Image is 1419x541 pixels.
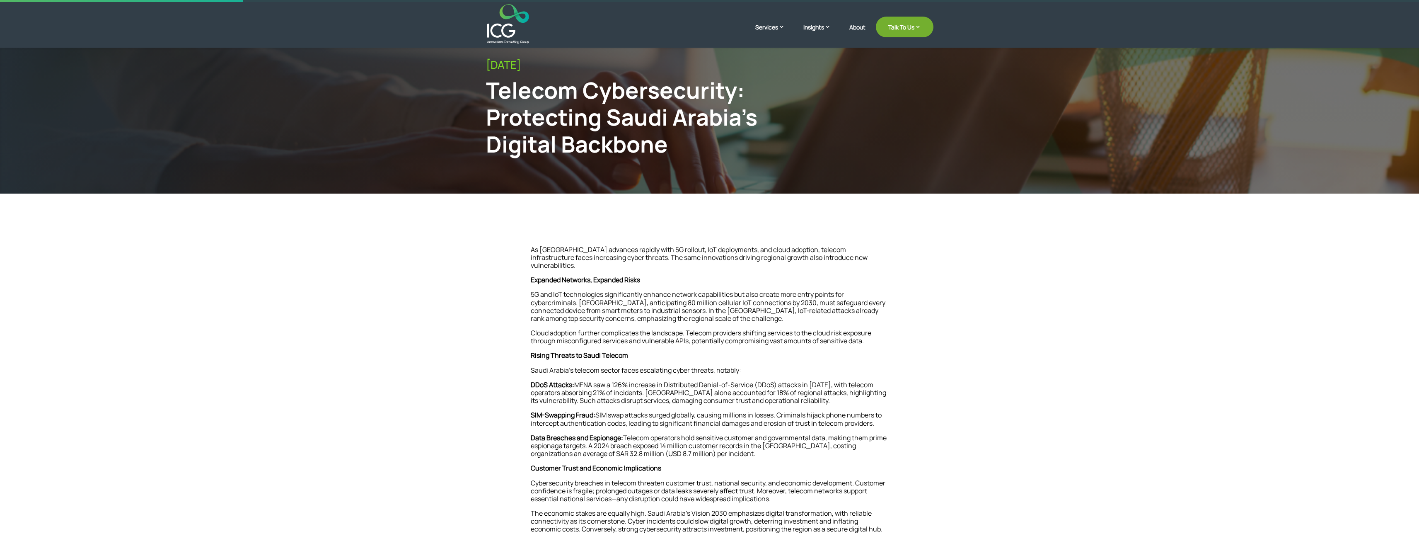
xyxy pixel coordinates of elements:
p: Cloud adoption further complicates the landscape. Telecom providers shifting services to the clou... [531,329,889,352]
strong: Rising Threats to Saudi Telecom [531,351,628,360]
p: The economic stakes are equally high. Saudi Arabia’s Vision 2030 emphasizes digital transformatio... [531,509,889,540]
strong: DDoS Attacks: [531,380,574,389]
p: Cybersecurity breaches in telecom threaten customer trust, national security, and economic develo... [531,479,889,510]
p: SIM swap attacks surged globally, causing millions in losses. Criminals hijack phone numbers to i... [531,411,889,434]
a: About [849,24,865,44]
div: Telecom Cybersecurity: Protecting Saudi Arabia’s Digital Backbone [486,77,831,157]
strong: Customer Trust and Economic Implications [531,463,661,473]
img: ICG [487,4,529,44]
strong: Data Breaches and Espionage: [531,433,623,442]
div: [DATE] [486,58,933,71]
a: Services [755,23,793,44]
strong: SIM-Swapping Fraud: [531,410,595,420]
p: As [GEOGRAPHIC_DATA] advances rapidly with 5G rollout, IoT deployments, and cloud adoption, telec... [531,246,889,277]
strong: Expanded Networks, Expanded Risks [531,275,640,284]
a: Insights [803,23,839,44]
p: 5G and IoT technologies significantly enhance network capabilities but also create more entry poi... [531,291,889,329]
a: Talk To Us [876,17,933,37]
p: Saudi Arabia’s telecom sector faces escalating cyber threats, notably: [531,366,889,381]
p: MENA saw a 126% increase in Distributed Denial-of-Service (DDoS) attacks in [DATE], with telecom ... [531,381,889,412]
p: Telecom operators hold sensitive customer and governmental data, making them prime espionage targ... [531,434,889,465]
